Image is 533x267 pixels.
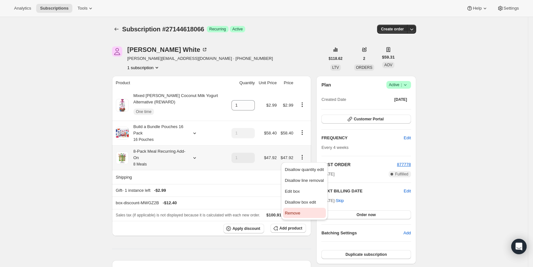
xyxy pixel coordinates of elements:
span: $58.40 [264,131,277,135]
span: Remove [285,211,300,215]
button: Disallow line removal [283,175,326,185]
span: Sales tax (if applicable) is not displayed because it is calculated with each new order. [116,213,260,217]
span: - $2.99 [154,187,166,194]
th: Price [279,76,295,90]
span: Add [403,230,411,236]
span: [DATE] · [321,198,344,203]
button: Skip [332,196,348,206]
span: $47.92 [264,155,277,160]
span: Help [473,6,481,11]
button: Disallow quantity edit [283,164,326,174]
span: Disallow box edit [285,200,316,205]
span: Tools [77,6,87,11]
span: Created Date [321,96,346,103]
div: Gift - 1 instance left [116,187,294,194]
button: Settings [493,4,523,13]
button: Help [463,4,492,13]
div: Open Intercom Messenger [511,239,527,254]
button: Product actions [297,154,307,161]
button: 877778 [397,161,411,168]
span: Active [389,82,408,88]
button: Product actions [297,129,307,136]
span: $100.91 [266,213,281,217]
button: Edit box [283,186,326,196]
button: Apply discount [223,224,264,233]
button: Add [400,228,415,238]
span: Krista White [112,46,122,57]
span: Order now [357,212,376,217]
h2: FREQUENCY [321,135,404,141]
h2: LAST ORDER [321,161,397,168]
button: Customer Portal [321,115,411,124]
span: Fulfilled [395,172,408,177]
button: Subscriptions [112,25,121,34]
span: Create order [381,27,404,32]
th: Unit Price [257,76,279,90]
span: [PERSON_NAME][EMAIL_ADDRESS][DOMAIN_NAME] · [PHONE_NUMBER] [127,55,273,62]
span: Disallow line removal [285,178,324,183]
span: 2 [363,56,365,61]
div: box-discount-MWGZ2B [116,200,294,206]
button: $118.62 [325,54,346,63]
button: Disallow box edit [283,197,326,207]
div: Build a Bundle Pouches 16 Pack [129,124,186,143]
button: 2 [359,54,369,63]
span: Disallow quantity edit [285,167,324,172]
h6: Batching Settings [321,230,403,236]
span: Add product [279,226,302,231]
button: Duplicate subscription [321,250,411,259]
button: Product actions [127,64,160,71]
span: $59.31 [382,54,395,61]
button: [DATE] [391,95,411,104]
div: [PERSON_NAME] White [127,46,208,53]
span: One time [136,109,152,114]
button: Edit [404,188,411,194]
span: Every 4 weeks [321,145,349,150]
span: $2.99 [266,103,277,108]
span: LTV [332,65,339,70]
span: Settings [504,6,519,11]
th: Quantity [230,76,257,90]
img: product img [116,99,129,112]
div: Mixed [PERSON_NAME] Coconut Milk Yogurt Alternative (REWARD) [129,93,228,118]
img: product img [117,151,128,164]
span: $47.92 [280,155,293,160]
span: - $12.40 [163,200,177,206]
th: Shipping [112,170,230,184]
th: Product [112,76,230,90]
span: Apply discount [232,226,260,231]
button: Subscriptions [36,4,72,13]
span: Subscriptions [40,6,69,11]
span: Duplicate subscription [345,252,387,257]
div: 8-Pack Meal Recurring Add-On [129,148,186,167]
span: Edit box [285,189,300,194]
span: Analytics [14,6,31,11]
h2: Plan [321,82,331,88]
button: Order now [321,210,411,219]
span: Active [232,27,243,32]
span: ORDERS [356,65,372,70]
span: AOV [384,63,392,67]
a: 877778 [397,162,411,167]
small: 8 Meals [133,162,147,166]
small: 16 Pouches [133,137,154,142]
button: Add product [271,224,306,233]
button: Edit [400,133,415,143]
span: Skip [336,198,344,204]
button: Analytics [10,4,35,13]
span: Edit [404,135,411,141]
span: $58.40 [280,131,293,135]
button: Product actions [297,101,307,108]
span: $2.99 [283,103,294,108]
span: [DATE] [394,97,407,102]
h2: NEXT BILLING DATE [321,188,404,194]
button: Create order [377,25,408,34]
span: Subscription #27144618066 [122,26,204,33]
span: Customer Portal [354,117,384,122]
button: Remove [283,208,326,218]
span: $118.62 [329,56,343,61]
button: Tools [74,4,98,13]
